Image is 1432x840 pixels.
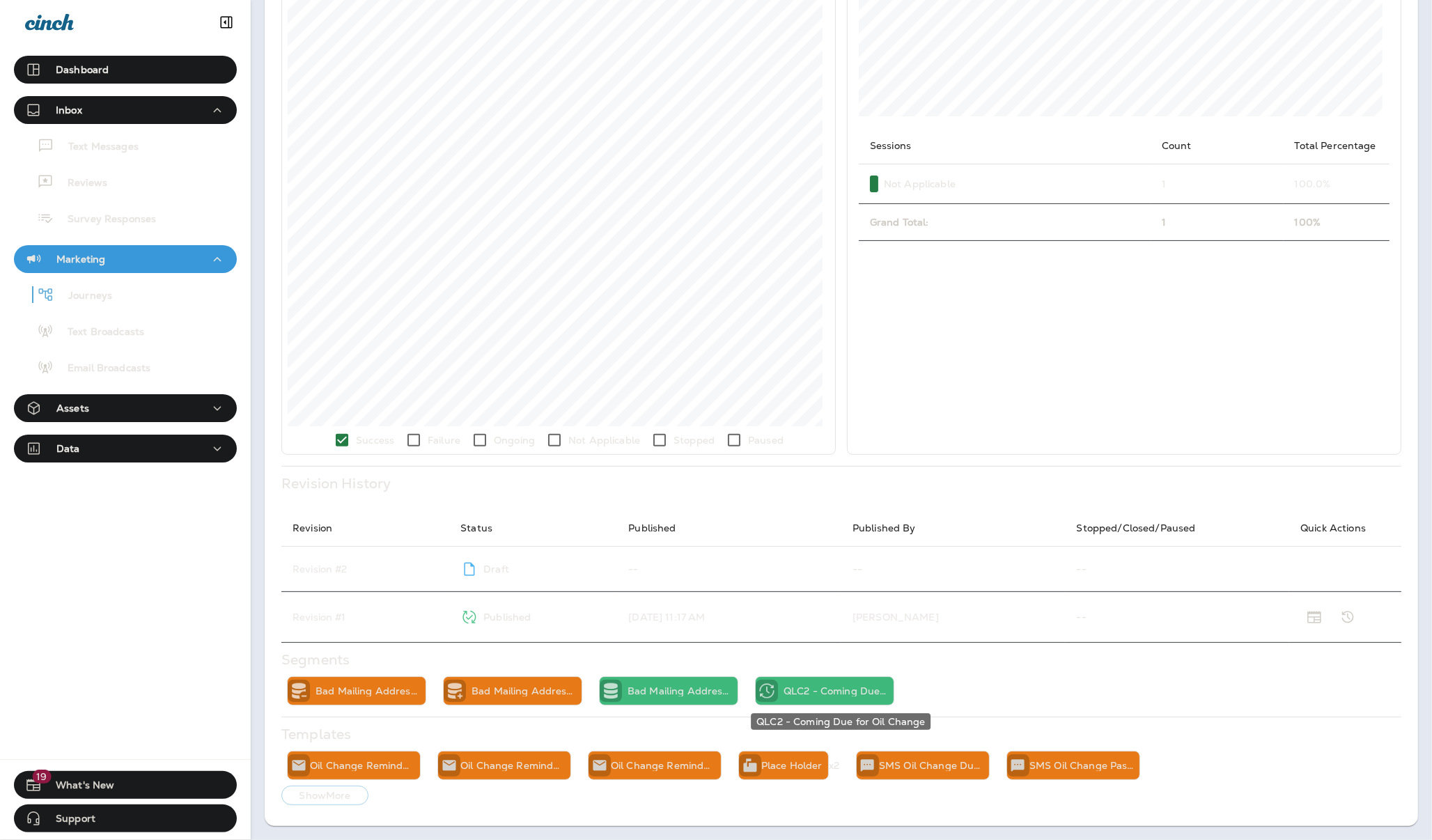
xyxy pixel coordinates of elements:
[600,677,622,705] div: Static Segment Trigger
[288,752,310,779] div: Send Email
[281,786,368,805] button: ShowMore
[494,435,535,446] p: Ongoing
[449,510,617,547] th: Status
[879,760,983,771] p: SMS Oil Change Due 2
[784,677,894,705] div: QLC2 - Coming Due for Oil Change
[310,760,414,771] p: Oil Change Reminder 3 - Past Due
[42,813,95,830] span: Support
[14,394,237,422] button: Assets
[281,654,350,665] p: Segments
[56,64,109,75] p: Dashboard
[14,96,237,124] button: Inbox
[14,316,237,345] button: Text Broadcasts
[54,326,144,339] p: Text Broadcasts
[14,804,237,832] button: Support
[784,685,888,697] p: QLC2 - Coming Due for Oil Change
[1284,164,1390,204] td: 100.0 %
[438,752,460,779] div: Send Email
[739,752,761,779] div: Send Mail
[1077,612,1279,623] p: --
[1300,603,1328,631] button: Show Release Notes
[1162,216,1166,228] span: 1
[829,760,839,771] p: x2
[1334,603,1362,631] button: Show Change Log
[14,203,237,233] button: Survey Responses
[611,752,721,779] div: Oil Change Reminder 2 - Service Due
[14,167,237,196] button: Reviews
[1289,510,1401,547] th: Quick Actions
[1295,216,1321,228] span: 100%
[1066,510,1290,547] th: Stopped/Closed/Paused
[32,770,51,784] span: 19
[444,677,466,705] div: Add to Static Segment
[761,760,823,771] p: Place Holder
[472,685,576,697] p: Bad Mailing Addresses
[611,760,715,771] p: Oil Change Reminder 2 - Service Due
[841,510,1066,547] th: Published By
[1077,563,1279,575] p: --
[841,592,1066,643] td: [PERSON_NAME]
[14,352,237,382] button: Email Broadcasts
[281,729,351,740] p: Templates
[310,752,420,779] div: Oil Change Reminder 3 - Past Due
[628,677,738,705] div: Bad Mailing Addresses
[299,790,350,801] p: Show More
[460,760,565,771] p: Oil Change Reminder 1 - Service Upcoming
[1007,752,1029,779] div: Send SMS/MMS
[859,127,1151,164] th: Sessions
[54,177,107,190] p: Reviews
[42,779,114,796] span: What's New
[14,56,237,84] button: Dashboard
[884,178,956,189] p: Not Applicable
[628,685,732,697] p: Bad Mailing Addresses
[568,435,640,446] p: Not Applicable
[56,254,105,265] p: Marketing
[288,677,310,705] div: Remove from Static Segment
[1151,164,1284,204] td: 1
[316,685,420,697] p: Bad Mailing Addresses
[870,216,929,228] span: Grand Total:
[56,403,89,414] p: Assets
[281,510,449,547] th: Revision
[756,677,778,705] div: Recurring Time Trigger
[1151,127,1284,164] th: Count
[281,478,391,489] p: Revision History
[460,752,570,779] div: Oil Change Reminder 1 - Service Upcoming
[54,290,112,303] p: Journeys
[589,752,611,779] div: Send Email
[14,435,237,462] button: Data
[14,245,237,273] button: Marketing
[483,563,509,575] p: Draft
[751,713,931,730] div: QLC2 - Coming Due for Oil Change
[356,435,394,446] p: Success
[14,131,237,160] button: Text Messages
[56,443,80,454] p: Data
[56,104,82,116] p: Inbox
[1284,127,1390,164] th: Total Percentage
[428,435,460,446] p: Failure
[748,435,784,446] p: Paused
[1029,752,1139,779] div: SMS Oil Change Past Due 3
[617,592,841,643] td: [DATE] 11:17 AM
[1029,760,1134,771] p: SMS Oil Change Past Due 3
[281,547,449,592] td: Revision # 2
[628,563,830,575] p: --
[472,677,582,705] div: Bad Mailing Addresses
[674,435,715,446] p: Stopped
[54,141,139,154] p: Text Messages
[483,612,531,623] p: Published
[14,280,237,309] button: Journeys
[54,213,156,226] p: Survey Responses
[281,592,449,643] td: Revision # 1
[207,8,246,36] button: Collapse Sidebar
[857,752,879,779] div: Send SMS/MMS
[14,771,237,799] button: 19What's New
[853,563,1054,575] p: --
[316,677,426,705] div: Bad Mailing Addresses
[54,362,150,375] p: Email Broadcasts
[617,510,841,547] th: Published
